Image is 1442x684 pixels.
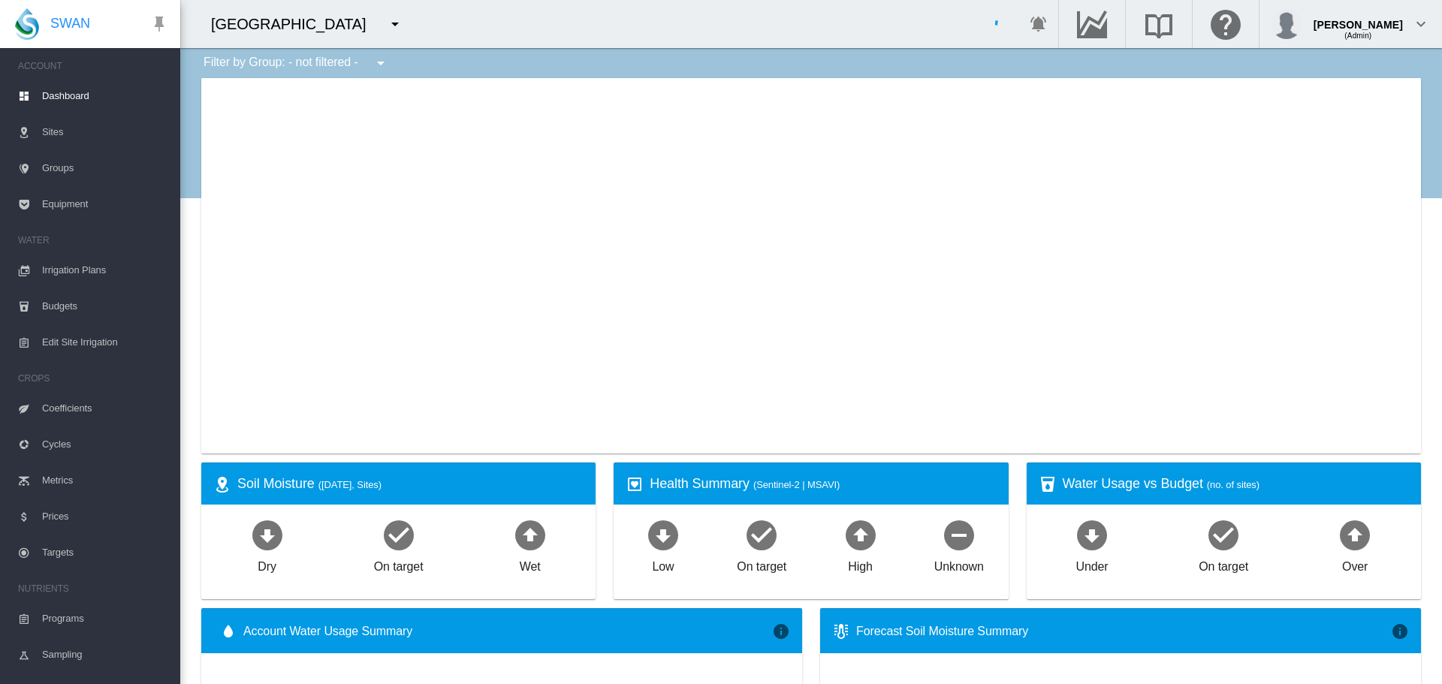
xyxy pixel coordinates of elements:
img: SWAN-Landscape-Logo-Colour-drop.png [15,8,39,40]
md-icon: Go to the Data Hub [1074,15,1110,33]
span: WATER [18,228,168,252]
div: Unknown [934,553,984,575]
md-icon: icon-checkbox-marked-circle [1205,517,1241,553]
span: (Sentinel-2 | MSAVI) [753,479,840,490]
div: Health Summary [650,475,996,493]
div: On target [737,553,786,575]
md-icon: icon-map-marker-radius [213,475,231,493]
md-icon: icon-cup-water [1039,475,1057,493]
div: [GEOGRAPHIC_DATA] [211,14,379,35]
div: Wet [520,553,541,575]
span: ([DATE], Sites) [318,479,382,490]
div: Dry [258,553,276,575]
div: Low [652,553,674,575]
md-icon: icon-information [772,622,790,640]
div: Soil Moisture [237,475,584,493]
div: Filter by Group: - not filtered - [192,48,400,78]
span: Edit Site Irrigation [42,324,168,360]
div: High [848,553,873,575]
div: Under [1076,553,1109,575]
span: ACCOUNT [18,54,168,78]
button: icon-bell-ring [1024,9,1054,39]
img: profile.jpg [1272,9,1302,39]
span: Coefficients [42,390,168,426]
span: Irrigation Plans [42,252,168,288]
md-icon: icon-arrow-up-bold-circle [512,517,548,553]
md-icon: icon-checkbox-marked-circle [744,517,780,553]
span: Equipment [42,186,168,222]
md-icon: Search the knowledge base [1141,15,1177,33]
md-icon: icon-minus-circle [941,517,977,553]
span: Sampling [42,637,168,673]
md-icon: icon-arrow-up-bold-circle [1337,517,1373,553]
span: CROPS [18,366,168,390]
div: [PERSON_NAME] [1314,11,1403,26]
span: Cycles [42,426,168,463]
md-icon: icon-water [219,622,237,640]
span: Dashboard [42,78,168,114]
div: On target [374,553,424,575]
md-icon: icon-pin [150,15,168,33]
span: (Admin) [1344,32,1371,40]
div: Water Usage vs Budget [1063,475,1409,493]
span: SWAN [50,14,90,33]
span: Programs [42,601,168,637]
span: Targets [42,535,168,571]
button: icon-menu-down [380,9,410,39]
span: Metrics [42,463,168,499]
span: (no. of sites) [1207,479,1259,490]
md-icon: icon-checkbox-marked-circle [381,517,417,553]
span: Sites [42,114,168,150]
md-icon: icon-arrow-down-bold-circle [645,517,681,553]
md-icon: Click here for help [1208,15,1244,33]
md-icon: icon-menu-down [386,15,404,33]
span: Budgets [42,288,168,324]
md-icon: icon-menu-down [372,54,390,72]
div: Over [1342,553,1368,575]
md-icon: icon-information [1391,622,1409,640]
md-icon: icon-arrow-up-bold-circle [843,517,879,553]
md-icon: icon-chevron-down [1412,15,1430,33]
md-icon: icon-bell-ring [1030,15,1048,33]
span: NUTRIENTS [18,577,168,601]
md-icon: icon-arrow-down-bold-circle [1074,517,1110,553]
md-icon: icon-heart-box-outline [626,475,644,493]
span: Account Water Usage Summary [243,623,772,640]
button: icon-menu-down [366,48,396,78]
md-icon: icon-thermometer-lines [832,622,850,640]
div: On target [1199,553,1248,575]
div: Forecast Soil Moisture Summary [856,623,1391,640]
md-icon: icon-arrow-down-bold-circle [249,517,285,553]
span: Prices [42,499,168,535]
span: Groups [42,150,168,186]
